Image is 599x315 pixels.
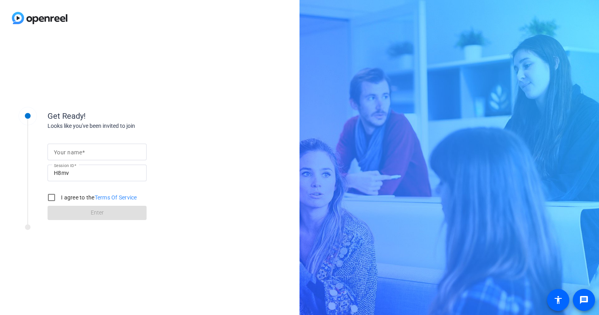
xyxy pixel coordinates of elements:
mat-icon: accessibility [553,295,563,305]
mat-label: Your name [54,149,82,156]
div: Get Ready! [48,110,206,122]
label: I agree to the [59,194,137,201]
mat-label: Session ID [54,163,74,168]
a: Terms Of Service [95,194,137,201]
mat-icon: message [579,295,589,305]
div: Looks like you've been invited to join [48,122,206,130]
